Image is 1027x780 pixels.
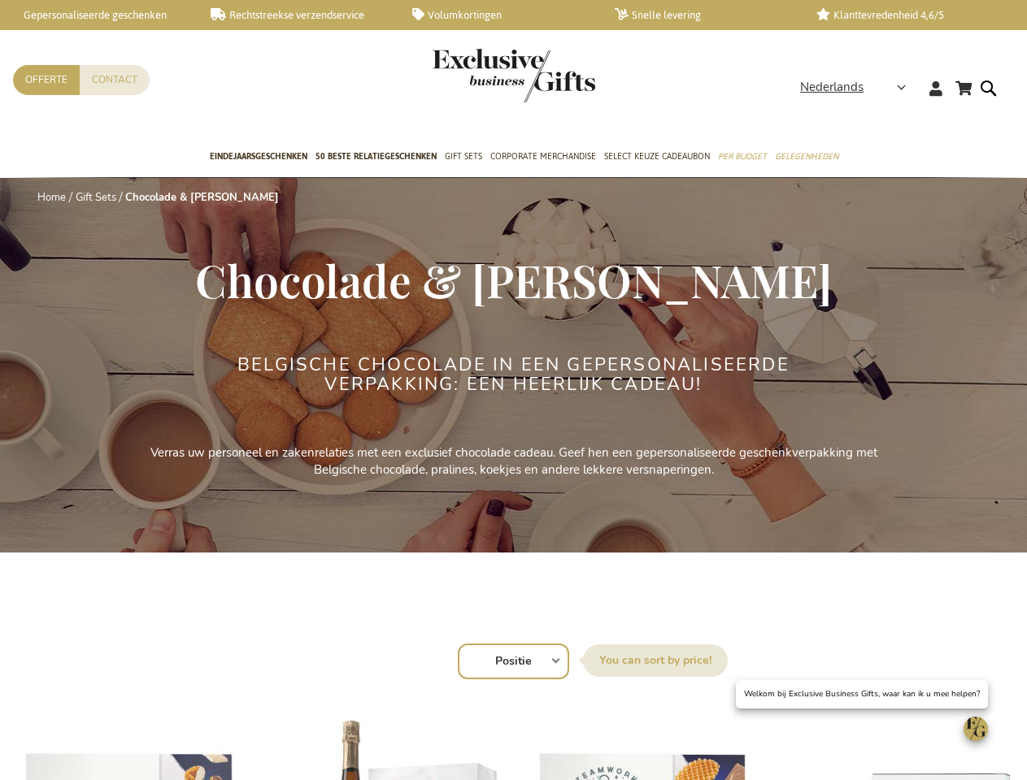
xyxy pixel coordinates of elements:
[211,8,387,22] a: Rechtstreekse verzendservice
[209,355,819,394] h2: Belgische chocolade in een gepersonaliseerde verpakking: een heerlijk cadeau!
[8,8,185,22] a: Gepersonaliseerde geschenken
[718,137,767,178] a: Per Budget
[800,78,864,97] span: Nederlands
[210,148,307,165] span: Eindejaarsgeschenken
[125,190,279,205] strong: Chocolade & [PERSON_NAME]
[445,137,482,178] a: Gift Sets
[583,644,728,677] label: Sorteer op
[80,65,150,95] a: Contact
[445,148,482,165] span: Gift Sets
[37,190,66,205] a: Home
[148,444,880,479] p: Verras uw personeel en zakenrelaties met een exclusief chocolade cadeau. Geef hen een gepersonali...
[195,249,832,310] span: Chocolade & [PERSON_NAME]
[718,148,767,165] span: Per Budget
[490,148,596,165] span: Corporate Merchandise
[615,8,791,22] a: Snelle levering
[76,190,116,205] a: Gift Sets
[433,49,514,102] a: store logo
[604,137,710,178] a: Select Keuze Cadeaubon
[315,137,437,178] a: 50 beste relatiegeschenken
[490,137,596,178] a: Corporate Merchandise
[604,148,710,165] span: Select Keuze Cadeaubon
[816,8,993,22] a: Klanttevredenheid 4,6/5
[775,137,838,178] a: Gelegenheden
[775,148,838,165] span: Gelegenheden
[412,8,589,22] a: Volumkortingen
[433,49,595,102] img: Exclusive Business gifts logo
[210,137,307,178] a: Eindejaarsgeschenken
[13,65,80,95] a: Offerte
[315,148,437,165] span: 50 beste relatiegeschenken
